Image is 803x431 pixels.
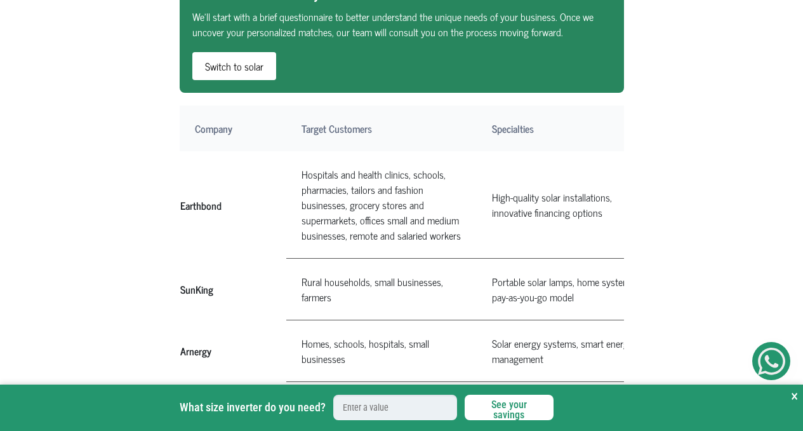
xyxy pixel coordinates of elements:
[477,151,667,259] td: High-quality solar installations, innovative financing options
[477,106,667,151] th: Specialties
[180,400,326,415] label: What size inverter do you need?
[465,395,554,420] button: See your savings
[286,151,477,259] td: Hospitals and health clinics, schools, pharmacies, tailors and fashion businesses, grocery stores...
[180,320,286,382] th: Arnergy
[286,259,477,320] td: Rural households, small businesses, farmers
[180,259,286,320] th: SunKing
[286,320,477,382] td: Homes, schools, hospitals, small businesses
[192,52,276,80] a: Switch to solar
[333,395,457,420] input: Enter a value
[180,106,286,151] th: Company
[758,348,785,375] img: Get Started On Earthbond Via Whatsapp
[180,151,286,259] th: Earthbond
[286,106,477,151] th: Target Customers
[477,320,667,382] td: Solar energy systems, smart energy management
[192,9,611,39] p: We’ll start with a brief questionnaire to better understand the unique needs of your business. On...
[791,385,798,407] button: Close Sticky CTA
[477,259,667,320] td: Portable solar lamps, home systems, pay-as-you-go model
